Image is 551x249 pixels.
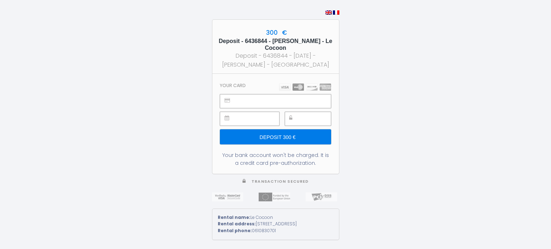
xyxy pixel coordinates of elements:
[218,228,252,234] strong: Rental phone:
[333,10,339,15] img: fr.png
[236,112,279,125] iframe: Secure payment input frame
[218,214,334,221] div: Le Cocoon
[218,214,250,220] strong: Rental name:
[219,38,333,51] h5: Deposit - 6436844 - [PERSON_NAME] - Le Cocoon
[218,228,334,234] div: 0610830701
[220,83,246,88] h3: Your card
[220,151,331,167] div: Your bank account won't be charged. It is a credit card pre-authorization.
[325,10,332,15] img: en.png
[264,28,287,37] span: 300 €
[219,51,333,69] div: Deposit - 6436844 - [DATE] - [PERSON_NAME] - [GEOGRAPHIC_DATA]
[218,221,256,227] strong: Rental address:
[301,112,331,125] iframe: Secure payment input frame
[220,129,331,144] input: Deposit 300 €
[279,83,331,91] img: carts.png
[218,221,334,228] div: [STREET_ADDRESS]
[236,95,330,108] iframe: Secure payment input frame
[251,179,309,184] span: Transaction secured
